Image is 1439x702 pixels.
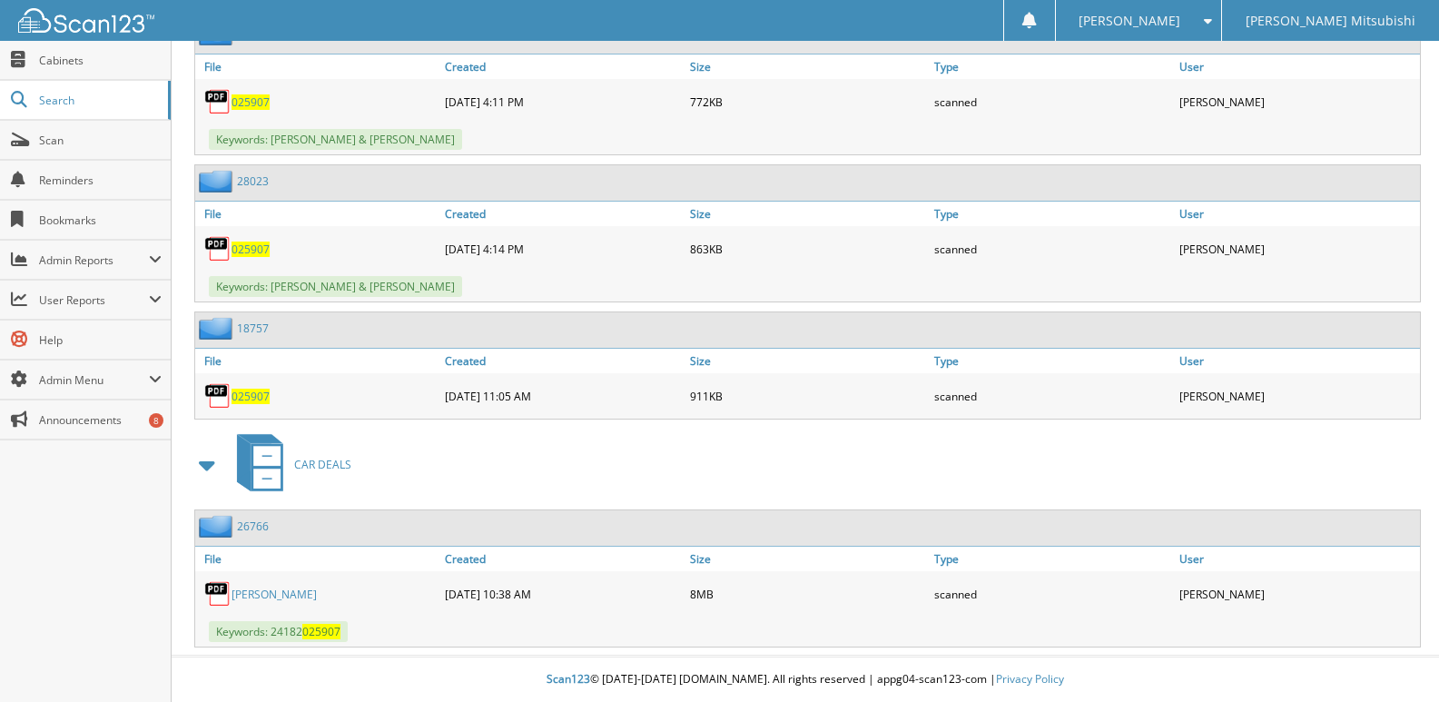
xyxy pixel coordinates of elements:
[39,53,162,68] span: Cabinets
[195,349,440,373] a: File
[440,54,685,79] a: Created
[232,389,270,404] a: 025907
[302,624,340,639] span: 025907
[232,94,270,110] a: 025907
[930,349,1175,373] a: Type
[440,202,685,226] a: Created
[685,547,931,571] a: Size
[1079,15,1180,26] span: [PERSON_NAME]
[199,170,237,193] img: folder2.png
[1175,378,1420,414] div: [PERSON_NAME]
[440,547,685,571] a: Created
[209,129,462,150] span: Keywords: [PERSON_NAME] & [PERSON_NAME]
[237,519,269,534] a: 26766
[1175,202,1420,226] a: User
[39,372,149,388] span: Admin Menu
[39,252,149,268] span: Admin Reports
[685,576,931,612] div: 8MB
[547,671,590,687] span: Scan123
[930,576,1175,612] div: scanned
[930,84,1175,120] div: scanned
[1246,15,1415,26] span: [PERSON_NAME] Mitsubishi
[204,580,232,608] img: PDF.png
[930,378,1175,414] div: scanned
[39,412,162,428] span: Announcements
[685,231,931,267] div: 863KB
[440,231,685,267] div: [DATE] 4:14 PM
[1175,349,1420,373] a: User
[440,84,685,120] div: [DATE] 4:11 PM
[930,231,1175,267] div: scanned
[39,93,159,108] span: Search
[930,202,1175,226] a: Type
[930,547,1175,571] a: Type
[1175,54,1420,79] a: User
[440,349,685,373] a: Created
[204,235,232,262] img: PDF.png
[1175,231,1420,267] div: [PERSON_NAME]
[39,332,162,348] span: Help
[226,429,351,500] a: CAR DEALS
[440,576,685,612] div: [DATE] 10:38 AM
[232,587,317,602] a: [PERSON_NAME]
[1175,547,1420,571] a: User
[1175,576,1420,612] div: [PERSON_NAME]
[294,457,351,472] span: CAR DEALS
[39,213,162,228] span: Bookmarks
[996,671,1064,687] a: Privacy Policy
[209,276,462,297] span: Keywords: [PERSON_NAME] & [PERSON_NAME]
[440,378,685,414] div: [DATE] 11:05 AM
[204,88,232,115] img: PDF.png
[199,515,237,538] img: folder2.png
[685,378,931,414] div: 911KB
[685,202,931,226] a: Size
[149,413,163,428] div: 8
[930,54,1175,79] a: Type
[172,658,1439,702] div: © [DATE]-[DATE] [DOMAIN_NAME]. All rights reserved | appg04-scan123-com |
[685,54,931,79] a: Size
[237,173,269,189] a: 28023
[237,321,269,336] a: 18757
[685,349,931,373] a: Size
[195,54,440,79] a: File
[204,382,232,410] img: PDF.png
[39,292,149,308] span: User Reports
[39,173,162,188] span: Reminders
[232,242,270,257] a: 025907
[209,621,348,642] span: Keywords: 24182
[1175,84,1420,120] div: [PERSON_NAME]
[195,547,440,571] a: File
[39,133,162,148] span: Scan
[685,84,931,120] div: 772KB
[195,202,440,226] a: File
[18,8,154,33] img: scan123-logo-white.svg
[199,317,237,340] img: folder2.png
